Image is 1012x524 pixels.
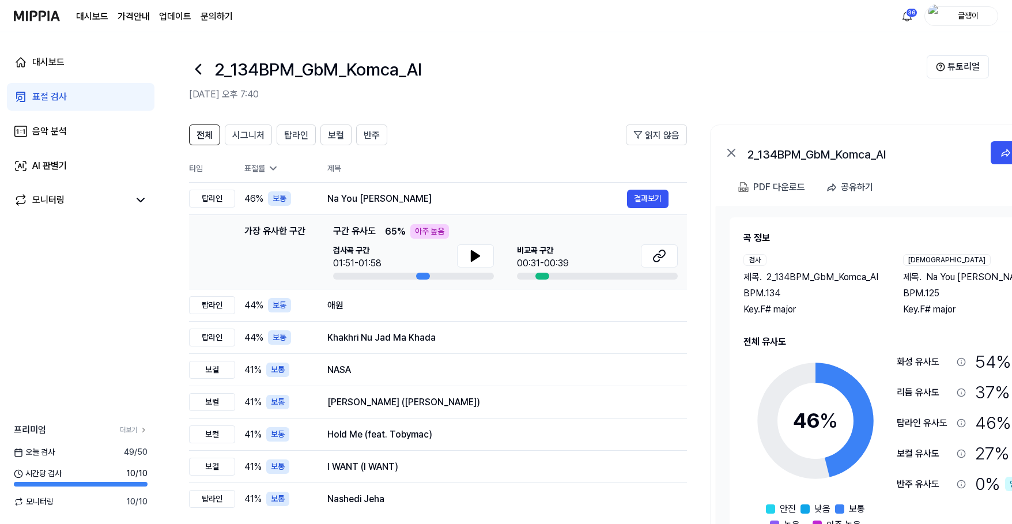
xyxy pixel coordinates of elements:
div: 탑라인 [189,190,235,208]
div: Key. F# major [743,303,880,316]
img: PDF Download [738,182,749,193]
div: Na You [PERSON_NAME] [327,192,627,206]
img: Help [936,62,945,71]
div: 보통 [268,298,291,312]
div: 리듬 유사도 [897,386,952,399]
button: 탑라인 [277,125,316,145]
th: 제목 [327,154,687,182]
span: 41 % [244,363,262,377]
button: 보컬 [320,125,352,145]
button: 읽지 않음 [626,125,687,145]
a: 대시보드 [76,10,108,24]
div: 표절률 [244,163,309,175]
div: I WANT (I WANT) [327,460,669,474]
div: 보통 [266,395,289,409]
div: 애원 [327,299,669,312]
div: AI 판별기 [32,159,67,173]
button: profile글쟁이 [924,6,998,26]
span: 제목 . [903,270,922,284]
div: 보컬 [189,393,235,411]
h2: [DATE] 오후 7:40 [189,88,927,101]
div: [PERSON_NAME] ([PERSON_NAME]) [327,395,669,409]
button: 결과보기 [627,190,669,208]
div: 표절 검사 [32,90,67,104]
div: 탑라인 [189,490,235,508]
div: 아주 높음 [410,224,449,239]
span: 41 % [244,460,262,474]
a: 문의하기 [201,10,233,24]
span: 46 % [244,192,263,206]
div: 보컬 유사도 [897,447,952,461]
button: 반주 [356,125,387,145]
button: 가격안내 [118,10,150,24]
div: 00:31-00:39 [517,257,569,270]
span: 탑라인 [284,129,308,142]
div: 46 [793,405,838,436]
span: 44 % [244,299,263,312]
div: 음악 분석 [32,125,67,138]
a: 모니터링 [14,193,129,207]
button: 알림36 [898,7,916,25]
div: 보컬 [189,361,235,379]
div: 36 [906,8,917,17]
span: 비교곡 구간 [517,244,569,257]
div: 보통 [266,492,289,506]
div: 탑라인 유사도 [897,416,952,430]
div: 화성 유사도 [897,355,952,369]
div: 보통 [266,427,289,442]
a: 더보기 [120,425,148,435]
span: 오늘 검사 [14,446,55,458]
div: 보통 [266,459,289,474]
span: % [820,408,838,433]
span: 시그니처 [232,129,265,142]
div: [DEMOGRAPHIC_DATA] [903,254,991,266]
a: 업데이트 [159,10,191,24]
div: 가장 유사한 구간 [244,224,305,280]
div: 2_134BPM_GbM_Komca_AI [747,146,978,160]
div: 보컬 [189,425,235,443]
a: 음악 분석 [7,118,154,145]
span: 프리미엄 [14,423,46,437]
th: 타입 [189,154,235,183]
span: 반주 [364,129,380,142]
div: 검사 [743,254,766,266]
span: 읽지 않음 [645,129,679,142]
div: Hold Me (feat. Tobymac) [327,428,669,442]
div: 탑라인 [189,329,235,346]
div: BPM. 134 [743,286,880,300]
button: 시그니처 [225,125,272,145]
span: 모니터링 [14,496,54,508]
h1: 2_134BPM_GbM_Komca_AI [214,56,422,82]
button: 공유하기 [821,176,882,199]
img: 알림 [900,9,914,23]
div: 공유하기 [841,180,873,195]
span: 10 / 10 [126,496,148,508]
div: 01:51-01:58 [333,257,382,270]
div: NASA [327,363,669,377]
div: 반주 유사도 [897,477,952,491]
span: 제목 . [743,270,762,284]
button: 전체 [189,125,220,145]
span: 검사곡 구간 [333,244,382,257]
span: 낮음 [814,502,830,516]
span: 49 / 50 [124,446,148,458]
div: 글쟁이 [946,9,991,22]
span: 10 / 10 [126,468,148,480]
span: 전체 [197,129,213,142]
span: 안전 [780,502,796,516]
a: 대시보드 [7,48,154,76]
span: 44 % [244,331,263,345]
div: 탑라인 [189,296,235,314]
span: 41 % [244,428,262,442]
span: 65 % [385,225,406,239]
div: 보통 [266,363,289,377]
button: 튜토리얼 [927,55,989,78]
span: 2_134BPM_GbM_Komca_AI [766,270,878,284]
a: AI 판별기 [7,152,154,180]
div: Khakhri Nu Jad Ma Khada [327,331,669,345]
span: 보컬 [328,129,344,142]
div: 보통 [268,191,291,206]
span: 구간 유사도 [333,224,376,239]
img: profile [928,5,942,28]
